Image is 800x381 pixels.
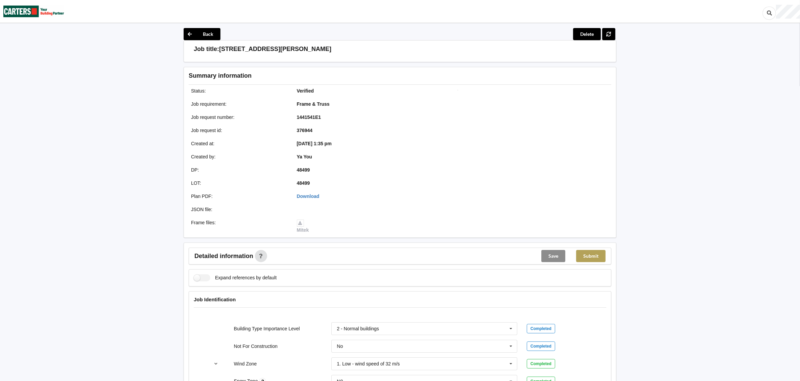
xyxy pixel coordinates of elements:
[297,141,332,146] b: [DATE] 1:35 pm
[527,359,555,369] div: Completed
[186,206,292,213] div: JSON file :
[337,344,343,349] div: No
[186,167,292,173] div: DP :
[234,344,278,349] label: Not For Construction
[573,28,601,40] button: Delete
[234,361,257,366] label: Wind Zone
[194,253,253,259] span: Detailed information
[219,45,331,53] h3: [STREET_ADDRESS][PERSON_NAME]
[186,193,292,200] div: Plan PDF :
[189,72,503,80] h3: Summary information
[457,90,559,97] img: Job impression image thumbnail
[184,28,220,40] button: Back
[186,140,292,147] div: Created at :
[194,45,219,53] h3: Job title:
[3,0,64,22] img: Carters
[576,250,606,262] button: Submit
[297,180,310,186] b: 48499
[297,154,312,159] b: Ya You
[297,88,314,94] b: Verified
[297,101,330,107] b: Frame & Truss
[337,326,379,331] div: 2 - Normal buildings
[776,5,800,19] div: User Profile
[527,341,555,351] div: Completed
[186,153,292,160] div: Created by :
[186,101,292,107] div: Job requirement :
[186,127,292,134] div: Job request id :
[186,180,292,186] div: LOT :
[186,219,292,233] div: Frame files :
[210,358,223,370] button: reference-toggle
[297,128,313,133] b: 376944
[186,87,292,94] div: Status :
[194,296,606,303] h4: Job Identification
[527,324,555,333] div: Completed
[194,274,277,281] label: Expand references by default
[297,115,321,120] b: 1441541E1
[297,220,309,233] a: Mitek
[234,326,300,331] label: Building Type Importance Level
[297,194,320,199] a: Download
[337,361,400,366] div: 1. Low - wind speed of 32 m/s
[186,114,292,121] div: Job request number :
[297,167,310,173] b: 48499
